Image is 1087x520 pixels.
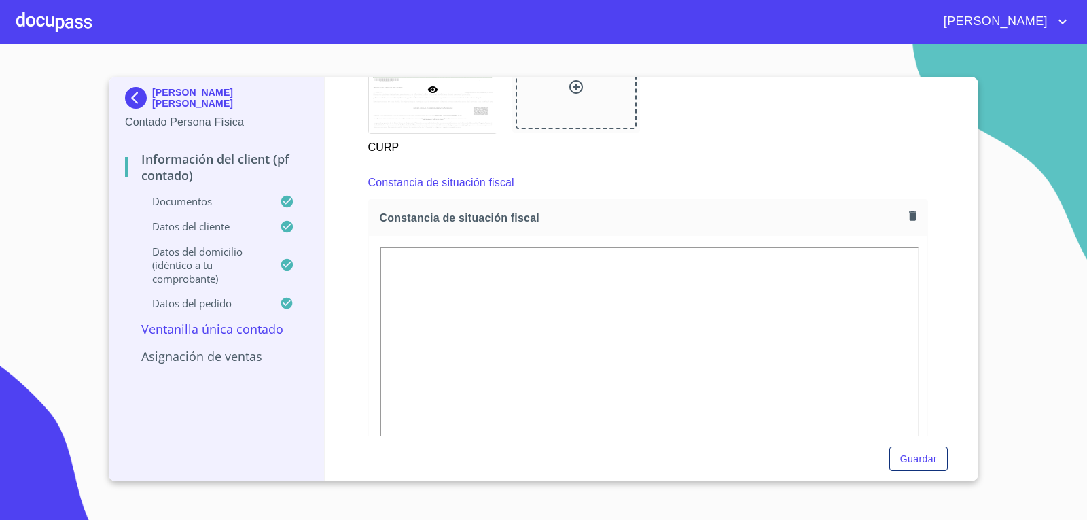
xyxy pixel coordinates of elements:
span: Constancia de situación fiscal [380,211,904,225]
p: Contado Persona Física [125,114,308,131]
p: Documentos [125,194,280,208]
p: [PERSON_NAME] [PERSON_NAME] [152,87,308,109]
div: [PERSON_NAME] [PERSON_NAME] [125,87,308,114]
p: Información del Client (PF contado) [125,151,308,184]
button: Guardar [889,447,948,472]
p: Datos del pedido [125,296,280,310]
button: account of current user [933,11,1071,33]
span: Guardar [900,451,937,468]
p: Asignación de Ventas [125,348,308,364]
img: Docupass spot blue [125,87,152,109]
p: Datos del domicilio (idéntico a tu comprobante) [125,245,280,285]
span: [PERSON_NAME] [933,11,1054,33]
p: CURP [368,134,496,156]
p: Ventanilla única contado [125,321,308,337]
p: Constancia de situación fiscal [368,175,514,191]
p: Datos del cliente [125,220,280,233]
